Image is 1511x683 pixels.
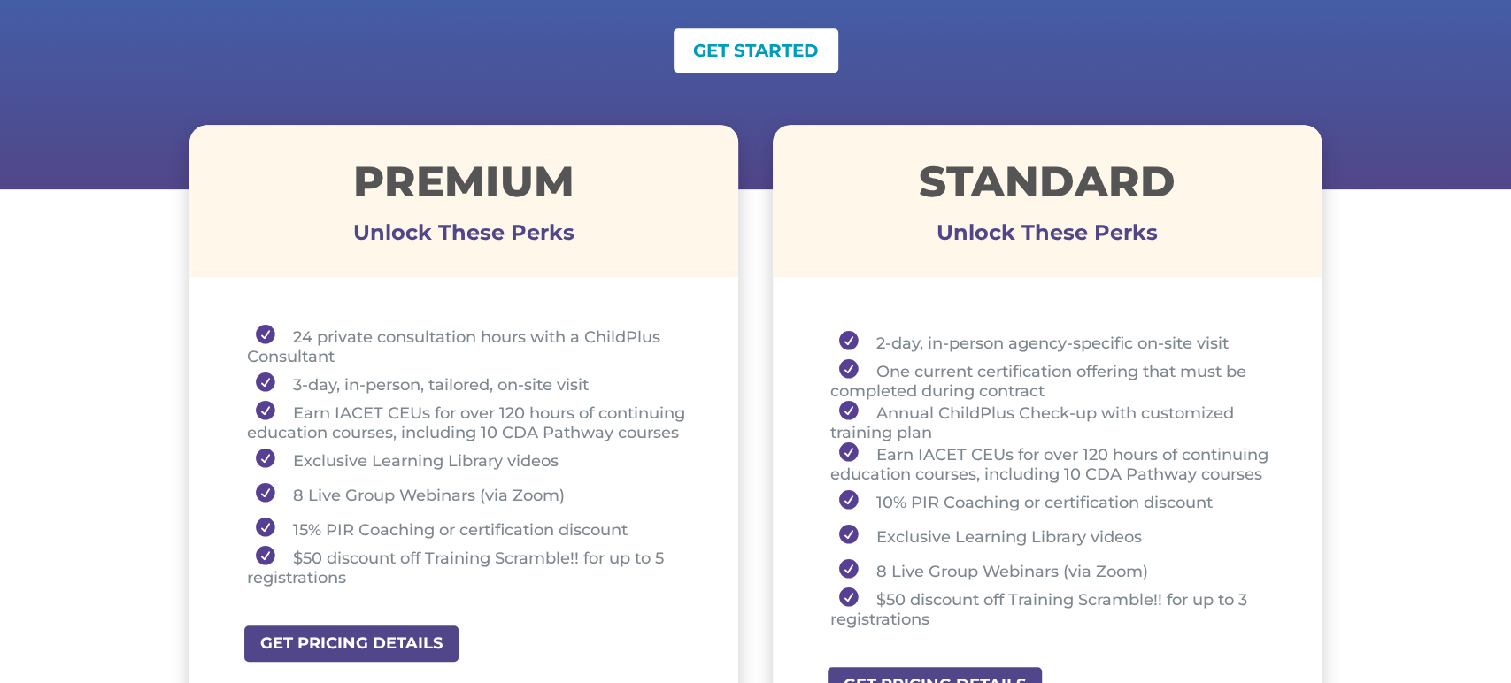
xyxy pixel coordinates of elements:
li: 2-day, in-person agency-specific on-site visit [830,325,1278,359]
li: Earn IACET CEUs for over 120 hours of continuing education courses, including 10 CDA Pathway courses [247,401,695,442]
h3: Unlock These Perks [189,233,739,242]
a: GET STARTED [674,28,838,73]
h3: Unlock These Perks [773,233,1322,242]
li: 10% PIR Coaching or certification discount [830,484,1278,518]
li: One current certification offering that must be completed during contract [830,359,1278,401]
h1: Premium [189,160,739,211]
h1: STANDARD [773,160,1322,211]
li: 24 private consultation hours with a ChildPlus Consultant [247,325,695,366]
li: 15% PIR Coaching or certification discount [247,511,695,546]
li: Exclusive Learning Library videos [247,442,695,477]
li: 3-day, in-person, tailored, on-site visit [247,366,695,401]
li: $50 discount off Training Scramble!! for up to 5 registrations [247,546,695,587]
li: 8 Live Group Webinars (via Zoom) [830,553,1278,587]
li: Earn IACET CEUs for over 120 hours of continuing education courses, including 10 CDA Pathway courses [830,442,1278,484]
li: $50 discount off Training Scramble!! for up to 3 registrations [830,587,1278,629]
li: Annual ChildPlus Check-up with customized training plan [830,401,1278,442]
a: GET PRICING DETAILS [243,624,460,664]
li: Exclusive Learning Library videos [830,518,1278,553]
li: 8 Live Group Webinars (via Zoom) [247,477,695,511]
